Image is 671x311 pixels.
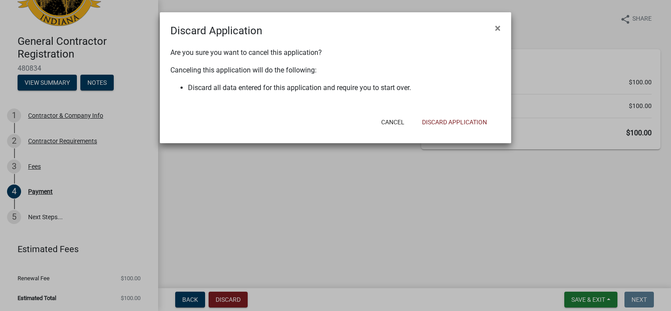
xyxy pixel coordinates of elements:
[495,22,501,34] span: ×
[188,83,501,93] li: Discard all data entered for this application and require you to start over.
[415,114,494,130] button: Discard Application
[374,114,411,130] button: Cancel
[488,16,508,40] button: Close
[170,65,501,76] p: Canceling this application will do the following:
[170,23,262,39] h4: Discard Application
[170,47,501,58] p: Are you sure you want to cancel this application?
